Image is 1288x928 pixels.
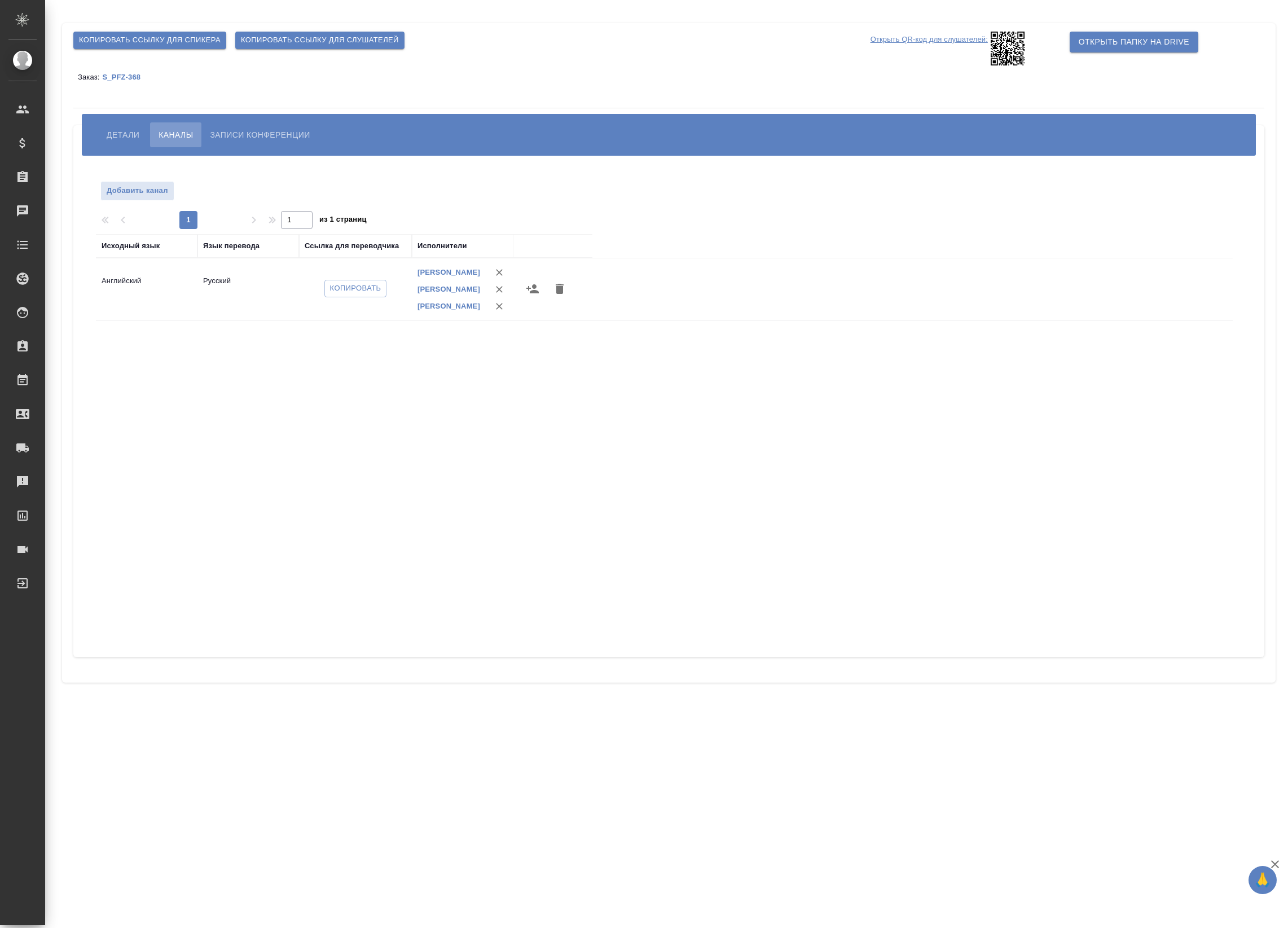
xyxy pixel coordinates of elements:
[102,72,149,81] a: S_PFZ-368
[491,298,508,315] button: Удалить
[519,275,546,302] button: Назначить исполнителей
[491,264,508,281] button: Удалить
[78,73,102,81] p: Заказ:
[1253,868,1272,892] span: 🙏
[871,32,988,65] p: Открыть QR-код для слушателей:
[305,240,399,252] div: Ссылка для переводчика
[1070,32,1198,52] button: Открыть папку на Drive
[235,32,405,49] button: Копировать ссылку для слушателей
[210,128,310,142] span: Записи конференции
[241,34,399,47] span: Копировать ссылку для слушателей
[1249,866,1277,894] button: 🙏
[324,280,387,297] button: Копировать
[1079,35,1189,49] span: Открыть папку на Drive
[79,34,221,47] span: Копировать ссылку для спикера
[96,270,197,309] td: Английский
[197,270,299,309] td: Русский
[107,128,139,142] span: Детали
[100,181,174,201] button: Добавить канал
[491,281,508,298] button: Удалить
[330,282,381,295] span: Копировать
[417,240,467,252] div: Исполнители
[203,240,260,252] div: Язык перевода
[417,302,480,310] a: [PERSON_NAME]
[319,213,367,229] span: из 1 страниц
[102,240,160,252] div: Исходный язык
[159,128,193,142] span: Каналы
[546,275,573,302] button: Удалить канал
[73,32,226,49] button: Копировать ссылку для спикера
[417,268,480,276] a: [PERSON_NAME]
[417,285,480,293] a: [PERSON_NAME]
[107,184,168,197] span: Добавить канал
[102,73,149,81] p: S_PFZ-368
